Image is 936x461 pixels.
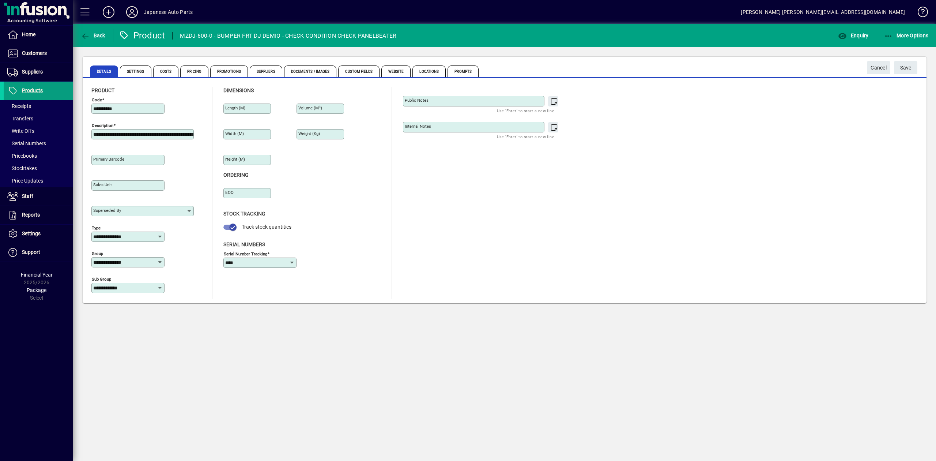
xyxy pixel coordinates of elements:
[93,208,121,213] mat-label: Superseded by
[319,105,321,109] sup: 3
[22,87,43,93] span: Products
[298,131,320,136] mat-label: Weight (Kg)
[4,175,73,187] a: Price Updates
[7,128,34,134] span: Write Offs
[4,137,73,150] a: Serial Numbers
[225,157,245,162] mat-label: Height (m)
[223,241,265,247] span: Serial Numbers
[81,33,105,38] span: Back
[298,105,322,110] mat-label: Volume (m )
[497,106,554,115] mat-hint: Use 'Enter' to start a new line
[284,65,337,77] span: Documents / Images
[242,224,291,230] span: Track stock quantities
[225,190,234,195] mat-label: EOQ
[4,150,73,162] a: Pricebooks
[4,243,73,262] a: Support
[22,31,35,37] span: Home
[79,29,107,42] button: Back
[882,29,931,42] button: More Options
[22,69,43,75] span: Suppliers
[22,249,40,255] span: Support
[741,6,905,18] div: [PERSON_NAME] [PERSON_NAME][EMAIL_ADDRESS][DOMAIN_NAME]
[119,30,165,41] div: Product
[838,33,868,38] span: Enquiry
[4,206,73,224] a: Reports
[92,97,102,102] mat-label: Code
[93,157,124,162] mat-label: Primary barcode
[91,87,114,93] span: Product
[871,62,887,74] span: Cancel
[405,124,431,129] mat-label: Internal Notes
[4,44,73,63] a: Customers
[97,5,120,19] button: Add
[4,162,73,175] a: Stocktakes
[900,62,912,74] span: ave
[22,212,40,218] span: Reports
[884,33,929,38] span: More Options
[22,50,47,56] span: Customers
[867,61,890,74] button: Cancel
[4,63,73,81] a: Suppliers
[412,65,446,77] span: Locations
[7,165,37,171] span: Stocktakes
[27,287,46,293] span: Package
[836,29,870,42] button: Enquiry
[92,251,103,256] mat-label: Group
[92,123,113,128] mat-label: Description
[4,100,73,112] a: Receipts
[912,1,927,25] a: Knowledge Base
[7,178,43,184] span: Price Updates
[7,103,31,109] span: Receipts
[21,272,53,278] span: Financial Year
[120,65,151,77] span: Settings
[4,112,73,125] a: Transfers
[73,29,113,42] app-page-header-button: Back
[7,140,46,146] span: Serial Numbers
[223,211,265,217] span: Stock Tracking
[210,65,248,77] span: Promotions
[90,65,118,77] span: Details
[120,5,144,19] button: Profile
[92,277,111,282] mat-label: Sub group
[338,65,379,77] span: Custom Fields
[223,87,254,93] span: Dimensions
[225,105,245,110] mat-label: Length (m)
[405,98,429,103] mat-label: Public Notes
[225,131,244,136] mat-label: Width (m)
[22,193,33,199] span: Staff
[497,132,554,141] mat-hint: Use 'Enter' to start a new line
[381,65,411,77] span: Website
[144,6,193,18] div: Japanese Auto Parts
[4,187,73,206] a: Staff
[92,225,101,230] mat-label: Type
[93,182,112,187] mat-label: Sales unit
[4,26,73,44] a: Home
[894,61,917,74] button: Save
[7,116,33,121] span: Transfers
[180,65,208,77] span: Pricing
[448,65,479,77] span: Prompts
[223,172,249,178] span: Ordering
[4,225,73,243] a: Settings
[250,65,282,77] span: Suppliers
[4,125,73,137] a: Write Offs
[900,65,903,71] span: S
[153,65,179,77] span: Costs
[22,230,41,236] span: Settings
[180,30,396,42] div: MZDJ-600-0 - BUMPER FRT DJ DEMIO - CHECK CONDITION CHECK PANELBEATER
[7,153,37,159] span: Pricebooks
[224,251,267,256] mat-label: Serial Number tracking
